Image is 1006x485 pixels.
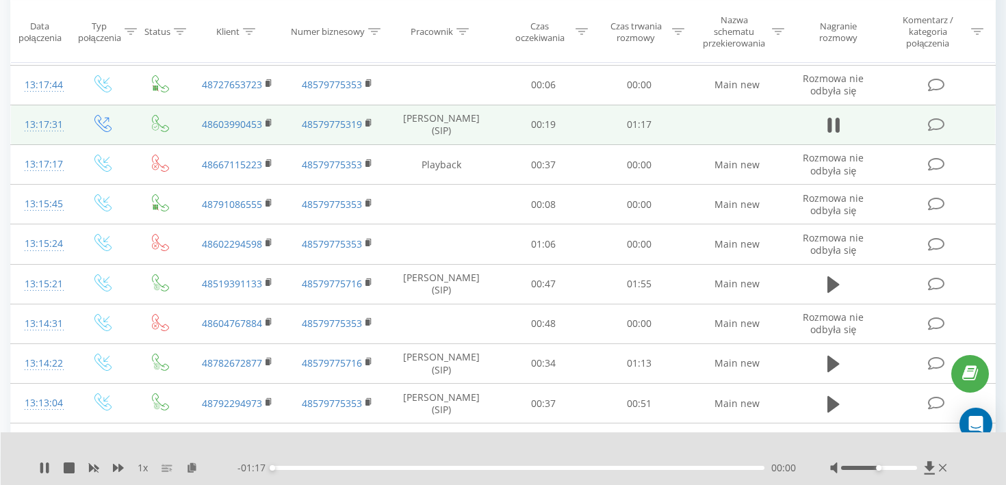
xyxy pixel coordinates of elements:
a: 48519391133 [202,277,262,290]
td: 00:00 [591,65,687,105]
td: 00:00 [591,304,687,343]
div: Klient [216,26,240,38]
div: 13:15:24 [25,231,58,257]
a: 48579775353 [302,317,362,330]
a: 48603990453 [202,118,262,131]
td: Main new [687,343,787,383]
td: 01:55 [591,264,687,304]
td: 00:34 [495,343,591,383]
td: Main new [687,145,787,185]
td: 00:48 [495,304,591,343]
a: 48727653723 [202,78,262,91]
td: [PERSON_NAME] (SIP) [387,264,495,304]
td: Main new [687,264,787,304]
td: 01:06 [495,224,591,264]
td: 01:13 [591,343,687,383]
div: 13:15:21 [25,271,58,298]
a: 48579775353 [302,397,362,410]
span: Rozmowa nie odbyła się [803,430,864,456]
div: Typ połączenia [78,20,121,43]
div: 13:17:44 [25,72,58,99]
span: 00:00 [771,461,796,475]
div: Numer biznesowy [291,26,365,38]
div: Nagranie rozmowy [800,20,877,43]
span: Rozmowa nie odbyła się [803,311,864,336]
div: 13:17:17 [25,151,58,178]
div: 13:14:22 [25,350,58,377]
div: Czas oczekiwania [508,20,573,43]
td: 00:00 [591,185,687,224]
div: 13:11:48 [25,430,58,456]
div: 13:17:31 [25,112,58,138]
a: 48579775716 [302,277,362,290]
div: Open Intercom Messenger [959,408,992,441]
a: 48791086555 [202,198,262,211]
div: Pracownik [411,26,453,38]
td: 00:47 [495,264,591,304]
td: 01:17 [591,105,687,144]
td: 00:19 [495,105,591,144]
td: 00:51 [591,384,687,423]
td: Main new [687,224,787,264]
td: Main new [687,65,787,105]
td: 00:00 [591,224,687,264]
span: Rozmowa nie odbyła się [803,192,864,217]
div: Data połączenia [11,20,68,43]
div: Status [144,26,170,38]
span: Rozmowa nie odbyła się [803,231,864,257]
a: 48667115223 [202,158,262,171]
div: Nazwa schematu przekierowania [700,14,769,49]
td: Main new [687,384,787,423]
div: Czas trwania rozmowy [604,20,669,43]
div: Accessibility label [270,465,275,471]
td: [PERSON_NAME] (SIP) [387,105,495,144]
td: Main new [687,185,787,224]
td: [PERSON_NAME] (SIP) [387,384,495,423]
a: 48579775353 [302,198,362,211]
td: 00:08 [495,185,591,224]
td: 00:37 [495,384,591,423]
a: 48602294598 [202,237,262,250]
td: 00:00 [591,423,687,463]
span: Rozmowa nie odbyła się [803,151,864,176]
div: Accessibility label [877,465,882,471]
td: [PERSON_NAME] (SIP) [387,343,495,383]
a: 48579775353 [302,237,362,250]
td: 00:37 [495,145,591,185]
a: 48579775353 [302,158,362,171]
a: 48792294973 [202,397,262,410]
a: 48579775716 [302,356,362,369]
span: - 01:17 [237,461,272,475]
span: 1 x [138,461,148,475]
td: 00:34 [495,423,591,463]
td: 00:00 [591,145,687,185]
td: 00:06 [495,65,591,105]
div: 13:15:45 [25,191,58,218]
a: 48782672877 [202,356,262,369]
a: 48579775353 [302,78,362,91]
a: 48604767884 [202,317,262,330]
div: 13:14:31 [25,311,58,337]
td: Main new [687,304,787,343]
div: Komentarz / kategoria połączenia [888,14,968,49]
a: 48579775319 [302,118,362,131]
div: 13:13:04 [25,390,58,417]
td: Poznan Clios (SIP) [387,423,495,463]
span: Rozmowa nie odbyła się [803,72,864,97]
td: Playback [387,145,495,185]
